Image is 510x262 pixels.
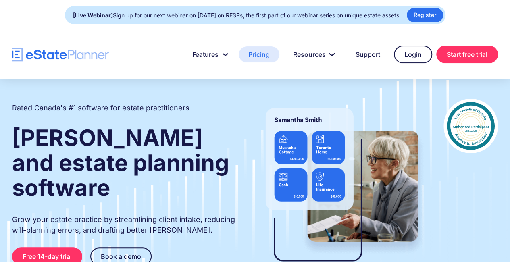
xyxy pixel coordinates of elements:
[346,46,390,62] a: Support
[3,12,126,74] iframe: profile
[12,124,229,202] strong: [PERSON_NAME] and estate planning software
[12,214,240,235] p: Grow your estate practice by streamlining client intake, reducing will-planning errors, and draft...
[73,12,113,19] strong: [Live Webinar]
[12,48,109,62] a: home
[394,46,432,63] a: Login
[239,46,279,62] a: Pricing
[436,46,498,63] a: Start free trial
[73,10,401,21] div: Sign up for our next webinar on [DATE] on RESPs, the first part of our webinar series on unique e...
[283,46,342,62] a: Resources
[407,8,443,22] a: Register
[183,46,235,62] a: Features
[12,103,189,113] h2: Rated Canada's #1 software for estate practitioners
